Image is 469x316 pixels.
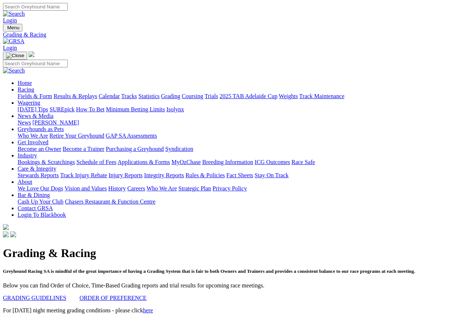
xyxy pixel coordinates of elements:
a: Injury Reports [108,172,143,178]
a: Track Maintenance [299,93,344,99]
a: Integrity Reports [144,172,184,178]
a: Rules & Policies [185,172,225,178]
h5: Greyhound Racing SA is mindful of the great importance of having a Grading System that is fair to... [3,268,466,274]
a: here [143,307,153,313]
a: Become an Owner [18,146,61,152]
a: [DATE] Tips [18,106,48,112]
a: Trials [204,93,218,99]
h1: Grading & Racing [3,246,466,260]
a: Schedule of Fees [76,159,116,165]
button: Toggle navigation [3,52,27,60]
a: Login [3,17,17,23]
a: Login [3,45,17,51]
a: Login To Blackbook [18,212,66,218]
a: How To Bet [76,106,105,112]
input: Search [3,3,68,11]
a: Retire Your Greyhound [49,133,104,139]
a: SUREpick [49,106,74,112]
a: ORDER OF PREFERENCE [80,295,147,301]
p: Below you can find Order of Choice, Time-Based Grading reports and trial results for upcoming rac... [3,282,466,289]
a: Calendar [99,93,120,99]
a: Weights [279,93,298,99]
div: Greyhounds as Pets [18,133,466,139]
a: Grading & Racing [3,31,466,38]
img: logo-grsa-white.png [3,224,9,230]
a: Breeding Information [202,159,253,165]
a: Fact Sheets [226,172,253,178]
a: Privacy Policy [213,185,247,192]
a: Isolynx [166,106,184,112]
a: Applications & Forms [118,159,170,165]
a: Bar & Dining [18,192,50,198]
a: Greyhounds as Pets [18,126,64,132]
a: Care & Integrity [18,166,56,172]
a: Statistics [139,93,160,99]
a: [PERSON_NAME] [32,119,79,126]
a: MyOzChase [171,159,201,165]
a: Bookings & Scratchings [18,159,75,165]
a: ICG Outcomes [255,159,290,165]
span: For [DATE] night meeting grading conditions - please click [3,307,153,313]
a: 2025 TAB Adelaide Cup [219,93,277,99]
a: Stewards Reports [18,172,59,178]
a: Coursing [182,93,203,99]
a: Race Safe [291,159,315,165]
a: Cash Up Your Club [18,198,63,205]
div: Get Involved [18,146,466,152]
a: GAP SA Assessments [106,133,157,139]
div: About [18,185,466,192]
img: facebook.svg [3,231,9,237]
div: Care & Integrity [18,172,466,179]
a: Contact GRSA [18,205,53,211]
a: Syndication [165,146,193,152]
div: Industry [18,159,466,166]
img: Close [6,53,24,59]
a: Home [18,80,32,86]
a: News & Media [18,113,53,119]
a: History [108,185,126,192]
a: Strategic Plan [178,185,211,192]
a: Who We Are [147,185,177,192]
button: Toggle navigation [3,24,22,31]
div: Racing [18,93,466,100]
a: Racing [18,86,34,93]
div: News & Media [18,119,466,126]
a: Grading [161,93,180,99]
input: Search [3,60,68,67]
a: Careers [127,185,145,192]
a: Purchasing a Greyhound [106,146,164,152]
a: Who We Are [18,133,48,139]
a: Vision and Values [64,185,107,192]
a: Chasers Restaurant & Function Centre [65,198,155,205]
a: Minimum Betting Limits [106,106,165,112]
a: Wagering [18,100,40,106]
a: Tracks [121,93,137,99]
a: Get Involved [18,139,48,145]
img: twitter.svg [10,231,16,237]
a: We Love Our Dogs [18,185,63,192]
a: Track Injury Rebate [60,172,107,178]
a: Industry [18,152,37,159]
a: Become a Trainer [63,146,104,152]
div: Bar & Dining [18,198,466,205]
a: Results & Replays [53,93,97,99]
img: Search [3,11,25,17]
img: logo-grsa-white.png [29,51,34,57]
a: News [18,119,31,126]
a: About [18,179,32,185]
img: Search [3,67,25,74]
div: Wagering [18,106,466,113]
a: GRADING GUIDELINES [3,295,66,301]
span: Menu [7,25,19,30]
a: Stay On Track [255,172,288,178]
a: Fields & Form [18,93,52,99]
img: GRSA [3,38,25,45]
